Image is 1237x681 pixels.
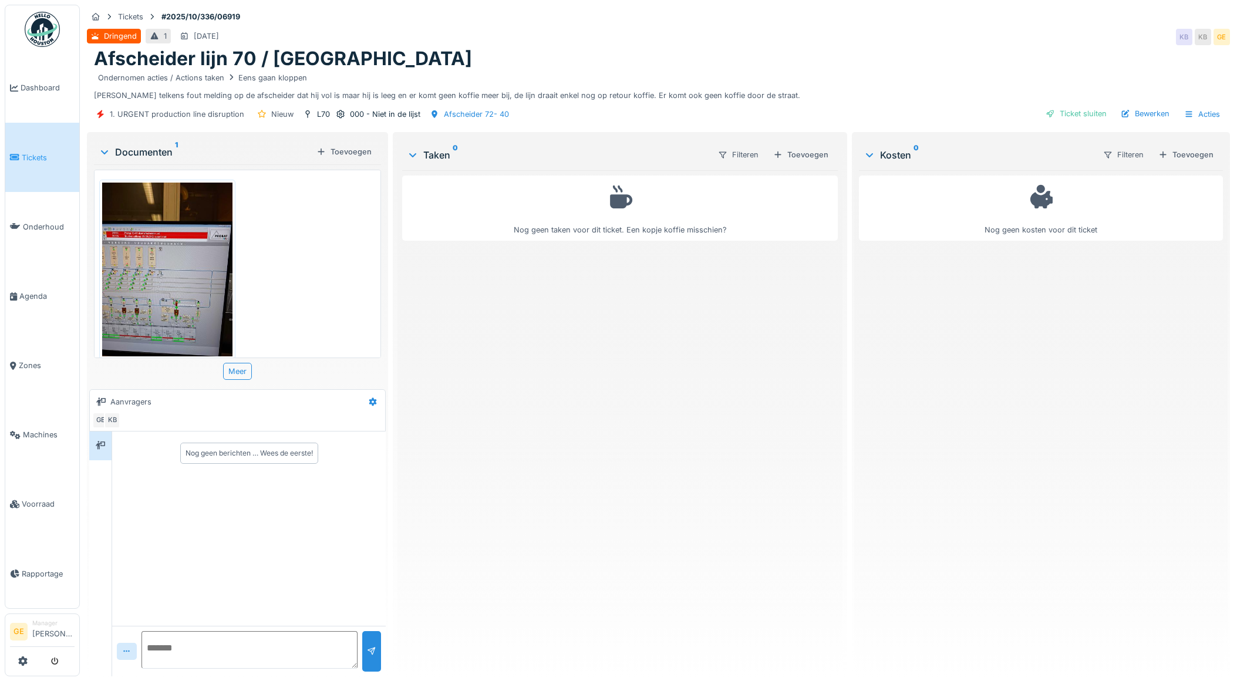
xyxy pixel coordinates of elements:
img: Badge_color-CXgf-gQk.svg [25,12,60,47]
a: Rapportage [5,539,79,608]
div: Nog geen kosten voor dit ticket [867,181,1215,235]
li: [PERSON_NAME] [32,619,75,644]
a: Zones [5,331,79,400]
a: Onderhoud [5,192,79,261]
a: Agenda [5,261,79,331]
sup: 0 [453,148,458,162]
div: KB [1176,29,1192,45]
div: Taken [407,148,708,162]
span: Agenda [19,291,75,302]
div: Filteren [713,146,764,163]
div: Aanvragers [110,396,151,407]
div: Nog geen berichten … Wees de eerste! [186,448,313,459]
div: GE [1214,29,1230,45]
div: 1 [164,31,167,42]
div: Nog geen taken voor dit ticket. Een kopje koffie misschien? [410,181,830,235]
div: Acties [1179,106,1225,123]
div: Kosten [864,148,1093,162]
h1: Afscheider lijn 70 / [GEOGRAPHIC_DATA] [94,48,472,70]
div: L70 [317,109,330,120]
div: GE [92,412,109,429]
a: Voorraad [5,470,79,539]
div: [PERSON_NAME] telkens fout melding op de afscheider dat hij vol is maar hij is leeg en er komt ge... [94,70,1223,101]
span: Onderhoud [23,221,75,232]
a: GE Manager[PERSON_NAME] [10,619,75,647]
li: GE [10,623,28,640]
div: Manager [32,619,75,628]
img: 72epfoz14zof1ut2wwgbya4i88ec [102,183,232,356]
div: Filteren [1098,146,1149,163]
div: KB [104,412,120,429]
div: Ticket sluiten [1041,106,1111,122]
span: Voorraad [22,498,75,510]
a: Dashboard [5,53,79,123]
strong: #2025/10/336/06919 [157,11,245,22]
div: KB [1195,29,1211,45]
div: Documenten [99,145,312,159]
span: Zones [19,360,75,371]
div: [DATE] [194,31,219,42]
div: 000 - Niet in de lijst [350,109,420,120]
div: Meer [223,363,252,380]
div: 1. URGENT production line disruption [110,109,244,120]
div: Toevoegen [1154,147,1218,163]
div: Toevoegen [312,144,376,160]
sup: 0 [914,148,919,162]
a: Machines [5,400,79,470]
div: Bewerken [1116,106,1174,122]
span: Rapportage [22,568,75,579]
div: Toevoegen [769,147,833,163]
div: Tickets [118,11,143,22]
div: Ondernomen acties / Actions taken Eens gaan kloppen [98,72,307,83]
span: Tickets [22,152,75,163]
span: Machines [23,429,75,440]
div: Nieuw [271,109,294,120]
div: Afscheider 72- 40 [444,109,509,120]
a: Tickets [5,123,79,192]
sup: 1 [175,145,178,159]
div: Dringend [104,31,137,42]
span: Dashboard [21,82,75,93]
